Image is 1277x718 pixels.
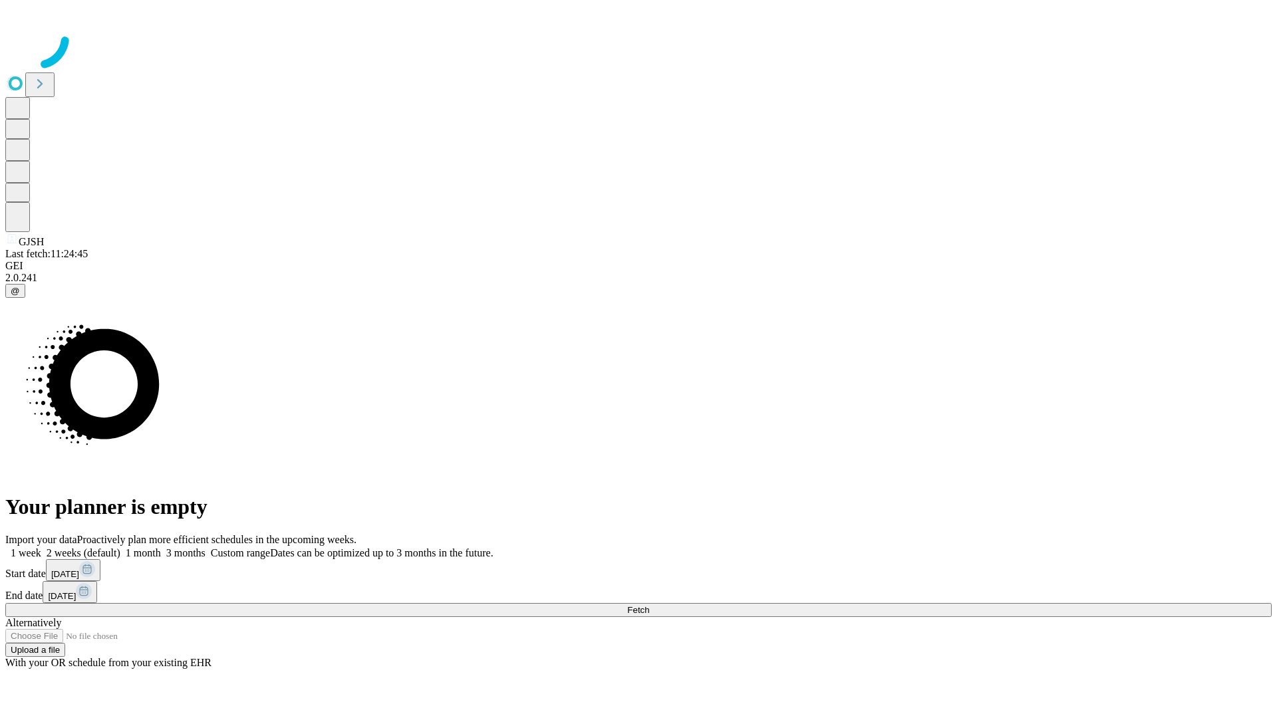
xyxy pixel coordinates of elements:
[47,547,120,558] span: 2 weeks (default)
[5,657,212,668] span: With your OR schedule from your existing EHR
[51,569,79,579] span: [DATE]
[5,617,61,628] span: Alternatively
[48,591,76,601] span: [DATE]
[5,495,1272,519] h1: Your planner is empty
[627,605,649,615] span: Fetch
[5,248,88,259] span: Last fetch: 11:24:45
[5,581,1272,603] div: End date
[126,547,161,558] span: 1 month
[11,547,41,558] span: 1 week
[77,534,356,545] span: Proactively plan more efficient schedules in the upcoming weeks.
[46,559,100,581] button: [DATE]
[211,547,270,558] span: Custom range
[19,236,44,247] span: GJSH
[5,534,77,545] span: Import your data
[5,260,1272,272] div: GEI
[43,581,97,603] button: [DATE]
[166,547,206,558] span: 3 months
[5,284,25,298] button: @
[11,286,20,296] span: @
[270,547,493,558] span: Dates can be optimized up to 3 months in the future.
[5,603,1272,617] button: Fetch
[5,559,1272,581] div: Start date
[5,643,65,657] button: Upload a file
[5,272,1272,284] div: 2.0.241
